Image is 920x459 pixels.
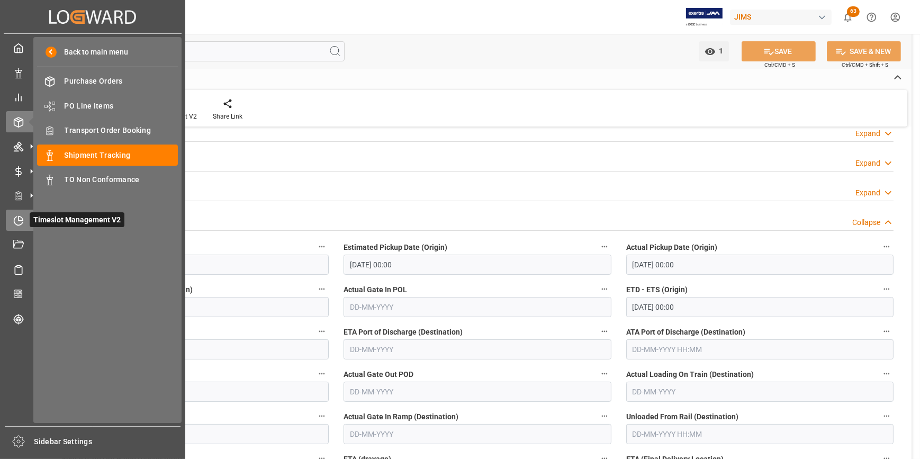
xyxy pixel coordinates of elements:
button: Actual Loading On Train (Destination) [880,367,894,381]
input: DD-MM-YYYY HH:MM [626,339,894,359]
span: ATA Port of Discharge (Destination) [626,327,745,338]
button: ATD - ATS (Origin) [315,325,329,338]
span: ETA Port of Discharge (Destination) [344,327,463,338]
span: ETD - ETS (Origin) [626,284,688,295]
button: Actual Gate Out POD [598,367,611,381]
input: DD-MM-YYYY [344,424,611,444]
span: Ctrl/CMD + S [764,61,795,69]
input: DD-MM-YYYY HH:MM [626,255,894,275]
img: Exertis%20JAM%20-%20Email%20Logo.jpg_1722504956.jpg [686,8,723,26]
a: Sailing Schedules [6,259,179,280]
button: SAVE [742,41,816,61]
span: Actual Gate Out POD [344,369,413,380]
a: Purchase Orders [37,71,178,92]
span: TO Non Conformance [65,174,178,185]
a: Tracking Shipment [6,308,179,329]
button: Actual Gate In Ramp (Destination) [598,409,611,423]
a: PO Line Items [37,95,178,116]
input: DD-MM-YYYY HH:MM [626,424,894,444]
button: Actual Gate In POL [598,282,611,296]
span: PO Line Items [65,101,178,112]
span: Back to main menu [57,47,128,58]
a: Document Management [6,235,179,255]
div: Collapse [852,217,880,228]
span: Shipment Tracking [65,150,178,161]
span: Timeslot Management V2 [30,212,124,227]
div: Expand [855,128,880,139]
span: Transport Order Booking [65,125,178,136]
input: DD-MM-YYYY HH:MM [626,297,894,317]
input: DD-MM-YYYY [61,424,329,444]
button: Actual Pickup Date (Origin) [880,240,894,254]
button: Cargo Ready Date (Origin) [315,240,329,254]
input: DD-MM-YYYY [61,382,329,402]
button: JIMS [730,7,836,27]
button: ATA Port of Discharge (Destination) [880,325,894,338]
span: Actual Gate In POL [344,284,407,295]
button: open menu [699,41,729,61]
button: show 63 new notifications [836,5,860,29]
div: Share Link [213,112,242,121]
span: Unloaded From Rail (Destination) [626,411,738,422]
a: Shipment Tracking [37,145,178,165]
button: Rail Departure (Destination) [315,409,329,423]
input: DD-MM-YYYY HH:MM [344,255,611,275]
a: Transport Order Booking [37,120,178,141]
div: Expand [855,187,880,199]
button: ETD - ETS (Origin) [880,282,894,296]
div: JIMS [730,10,832,25]
span: Actual Gate In Ramp (Destination) [344,411,458,422]
input: DD-MM-YYYY [344,339,611,359]
a: Data Management [6,62,179,83]
button: ETA Port of Discharge (Destination) [598,325,611,338]
span: 63 [847,6,860,17]
button: Estimated Gate Out POD [315,367,329,381]
input: DD-MM-YYYY HH:MM [61,255,329,275]
span: Sidebar Settings [34,436,181,447]
button: Unloaded From Rail (Destination) [880,409,894,423]
span: Estimated Pickup Date (Origin) [344,242,447,253]
a: My Reports [6,87,179,107]
input: DD-MM-YYYY [626,382,894,402]
button: Estimated Pickup Date (Origin) [598,240,611,254]
input: DD-MM-YYYY [344,297,611,317]
a: Timeslot Management V2Timeslot Management V2 [6,210,179,230]
input: DD-MM-YYYY HH:MM [61,339,329,359]
div: Expand [855,158,880,169]
input: Search Fields [49,41,345,61]
a: CO2 Calculator [6,284,179,304]
span: Actual Pickup Date (Origin) [626,242,717,253]
button: Help Center [860,5,883,29]
input: DD-MM-YYYY [61,297,329,317]
button: SAVE & NEW [827,41,901,61]
span: Actual Loading On Train (Destination) [626,369,754,380]
button: Actual Empty Container Pickup (Origin) [315,282,329,296]
span: Purchase Orders [65,76,178,87]
span: 1 [716,47,724,55]
a: My Cockpit [6,38,179,58]
input: DD-MM-YYYY [344,382,611,402]
span: Ctrl/CMD + Shift + S [842,61,888,69]
a: TO Non Conformance [37,169,178,190]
